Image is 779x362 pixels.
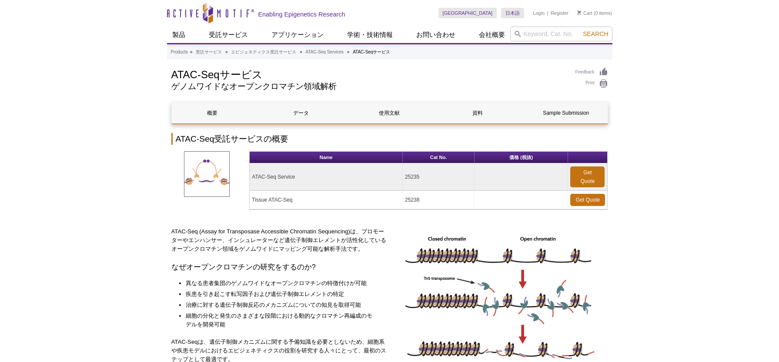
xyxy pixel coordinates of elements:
li: » [190,50,193,54]
a: お問い合わせ [411,27,461,43]
a: Print [575,79,608,89]
a: データ [260,103,342,123]
h2: ATAC-Seq受託サービスの概要 [171,133,608,145]
a: Feedback [575,67,608,77]
a: ATAC-Seq Services [306,48,344,56]
a: [GEOGRAPHIC_DATA] [438,8,497,18]
a: アプリケーション [266,27,329,43]
li: » [300,50,302,54]
a: 製品 [167,27,191,43]
a: 受託サービス [196,48,222,56]
li: 細胞の分化と発生のさまざまな段階における動的なクロマチン再編成のモデルを開発可能 [186,312,378,329]
p: ATAC-Seq (Assay for Transposase Accessible Chromatin Sequencing)は、プロモーターやエンハンサー、インシュレーターなど遺伝子制御エレ... [171,227,387,253]
h2: Enabling Epigenetics Research [258,10,345,18]
a: Get Quote [570,194,605,206]
li: | [547,8,548,18]
li: » [225,50,228,54]
a: Login [533,10,545,16]
a: 学術・技術情報 [342,27,398,43]
h1: ATAC-Seqサービス [171,67,567,80]
th: 価格 (税抜) [475,152,568,163]
li: (0 items) [577,8,612,18]
img: Your Cart [577,10,581,15]
li: 治療に対する遺伝子制御反応のメカニズムについての知見を取得可能 [186,301,378,309]
li: ATAC-Seqサービス [353,50,390,54]
button: Search [580,30,611,38]
td: 25238 [403,191,475,209]
a: Products [171,48,188,56]
th: Cat No. [403,152,475,163]
li: 異なる患者集団のゲノムワイドなオープンクロマチンの特徴付けが可能 [186,279,378,288]
td: ATAC-Seq Service [250,163,403,191]
td: Tissue ATAC-Seq [250,191,403,209]
h3: なぜオープンクロマチンの研究をするのか? [171,262,387,272]
a: エピジェネティクス受託サービス [231,48,296,56]
a: Register [551,10,568,16]
li: » [347,50,350,54]
a: 会社概要 [474,27,510,43]
th: Name [250,152,403,163]
a: 使用文献 [348,103,430,123]
a: Sample Submission [525,103,607,123]
span: Search [583,30,608,37]
a: 資料 [437,103,518,123]
a: 受託サービス [204,27,253,43]
td: 25235 [403,163,475,191]
h2: ゲノムワイドなオープンクロマチン領域解析 [171,83,567,90]
a: 日本語 [501,8,524,18]
a: Cart [577,10,592,16]
a: 概要 [172,103,254,123]
a: Get Quote [570,166,605,187]
input: Keyword, Cat. No. [510,27,612,41]
img: ATAC-SeqServices [184,151,230,197]
li: 疾患を引き起こす転写因子および遺伝子制御エレメントの特定 [186,290,378,299]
